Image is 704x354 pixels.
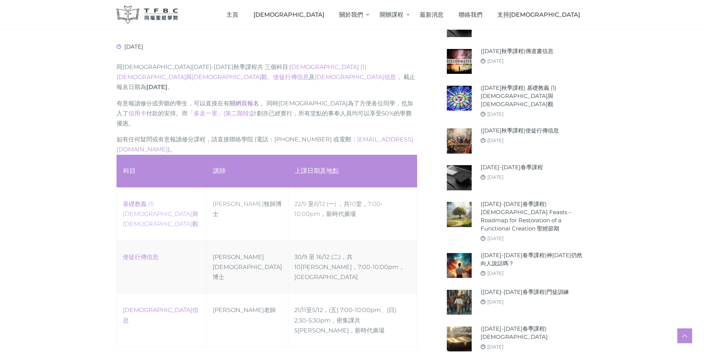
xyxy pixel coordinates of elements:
img: (2025年秋季課程)使徒行傳信息 [447,128,472,153]
th: 上課日期及地點 [288,155,417,187]
a: 「多走一里」(第二階段) [188,110,251,117]
span: 及 [309,73,396,81]
p: 如有任何疑問或有意報讀修分課程，請直接聯絡學院 (電話：[PHONE_NUMBER] 或電郵： )。 [117,134,417,154]
a: [DATE] [487,111,504,117]
a: [DATE] [487,137,504,143]
td: 22/9 至8/12 (一) ，共10堂，7:00-10:00pm，新時代廣場 [288,187,417,240]
a: Scroll to top [677,328,692,343]
span: 聯絡我們 [459,11,482,18]
a: 網頁報名 。 [235,100,266,107]
a: [DATE] [487,235,504,241]
span: [DATE] [117,43,143,50]
a: [DEMOGRAPHIC_DATA] [246,4,332,26]
a: ([DATE]-[DATE]春季課程) [DEMOGRAPHIC_DATA] Feasts – Roadmap for Restoration of a Functional Creation ... [481,200,588,233]
span: 支持[DEMOGRAPHIC_DATA] [497,11,580,18]
strong: [DATE] [146,83,167,91]
a: 使徒行傳信息 [273,73,309,81]
td: [PERSON_NAME][DEMOGRAPHIC_DATA]博士 [207,240,288,294]
a: 主頁 [219,4,246,26]
td: [PERSON_NAME]老師 [207,294,288,347]
a: 支持[DEMOGRAPHIC_DATA] [490,4,588,26]
span: 、 [267,73,309,81]
a: [DEMOGRAPHIC_DATA]信息 [315,73,396,81]
img: 2024-25年春季課程 [447,165,472,190]
th: 科目 [117,155,207,187]
span: 開辦課程 [380,11,403,18]
a: ([DATE]秋季課程)使徒行傳信息 [481,127,559,135]
span: 主頁 [226,11,238,18]
td: 21/11至5/12，(五) 7:00-10:00pm、(日) 2:30-5:30pm，密集課共5[PERSON_NAME]，新時代廣場 [288,294,417,347]
img: (2024-25年春季課程) Biblical Feasts – Roadmap for Restoration of a Functional Creation 聖經節期 [447,202,472,227]
p: 同[DEMOGRAPHIC_DATA][DATE]-[DATE]秋季課程共 三 [117,62,417,92]
a: ([DATE]秋季課程)傳道書信息 [481,47,553,55]
img: (2025年秋季課程)傳道書信息 [447,49,472,74]
a: ([DATE]秋季課程) 基礎教義 (1) [DEMOGRAPHIC_DATA]與[DEMOGRAPHIC_DATA]觀 [481,84,588,108]
td: 30/9 至 16/12 (二)，共10[PERSON_NAME]，7:00-10:00pm，[GEOGRAPHIC_DATA] [288,240,417,294]
p: 有意報讀修分或旁聽的學生，可以直接在有關 同時[DEMOGRAPHIC_DATA]為了方便各位同學，也加入了 付款的安排。而 計劃亦已經實行，所有堂點的事奉人員均可以享受50%的學費優惠。 [117,98,417,129]
a: [DATE] [487,174,504,180]
a: 關於我們 [332,4,372,26]
a: ([DATE]-[DATE]春季課程)神[DATE]仍然向人說話嗎？ [481,251,588,268]
img: (2024-25年春季課程)聖經神學 [447,327,472,351]
a: [DATE] [487,270,504,276]
a: 信用卡 [128,110,146,117]
a: 使徒行傳信息 [123,253,158,260]
th: 講師 [207,155,288,187]
td: [PERSON_NAME]牧師博士 [207,187,288,240]
a: 最新消息 [412,4,451,26]
img: (2024-25年春季課程)門徒訓練 [447,290,472,315]
a: 開辦課程 [372,4,412,26]
a: [DEMOGRAPHIC_DATA]信息 [123,307,198,324]
a: ([DATE]-[DATE]春季課程)[DEMOGRAPHIC_DATA] [481,325,588,341]
a: ‎基礎教義 (1) [DEMOGRAPHIC_DATA]與[DEMOGRAPHIC_DATA]觀 [123,200,198,227]
img: (2024-25年春季課程)神今天仍然向人說話嗎？ [447,253,472,278]
a: ([DATE]-[DATE]春季課程)門徒訓練 [481,288,569,296]
img: (2025年秋季課程) 基礎教義 (1) 聖靈觀與教會觀 [447,86,472,111]
a: [DATE]-[DATE]春季課程 [481,163,543,171]
span: [DEMOGRAPHIC_DATA] [253,11,324,18]
span: 關於我們 [339,11,363,18]
a: 聯絡我們 [451,4,490,26]
a: [DATE] [487,344,504,350]
a: [DATE] [487,58,504,64]
span: 最新消息 [420,11,443,18]
a: [DATE] [487,299,504,305]
img: 同福聖經學院 TFBC [117,6,179,24]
